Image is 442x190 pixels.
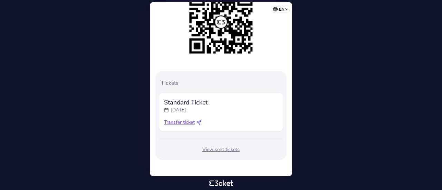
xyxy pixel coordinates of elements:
[171,107,186,113] p: [DATE]
[161,79,284,87] p: Tickets
[158,146,284,153] div: View sent tickets
[164,119,195,126] span: Transfer ticket
[164,98,208,107] span: Standard Ticket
